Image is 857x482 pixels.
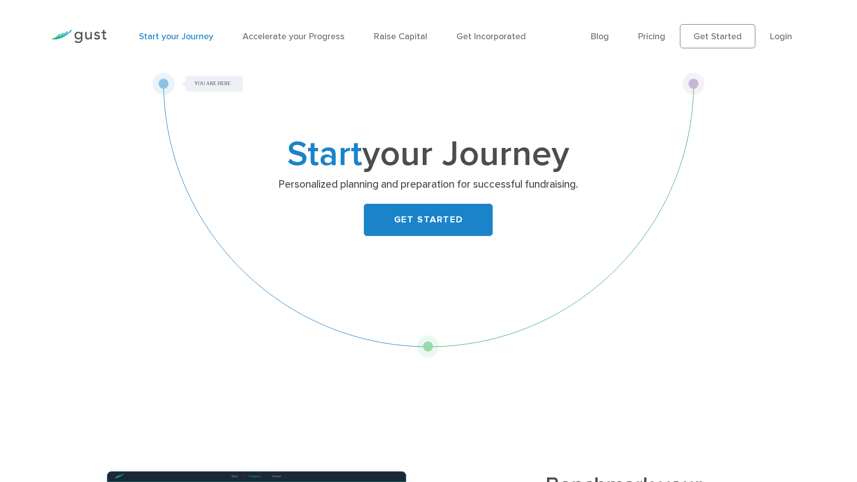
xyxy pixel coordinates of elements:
[243,31,345,42] a: Accelerate your Progress
[770,31,792,42] a: Login
[287,133,362,175] span: Start
[638,31,665,42] a: Pricing
[456,31,526,42] a: Get Incorporated
[50,30,107,43] img: Gust Logo
[139,31,213,42] a: Start your Journey
[591,31,609,42] a: Blog
[229,138,627,171] h1: your Journey
[374,31,427,42] a: Raise Capital
[233,178,624,192] p: Personalized planning and preparation for successful fundraising.
[680,24,755,48] a: Get Started
[364,204,493,236] a: GET STARTED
